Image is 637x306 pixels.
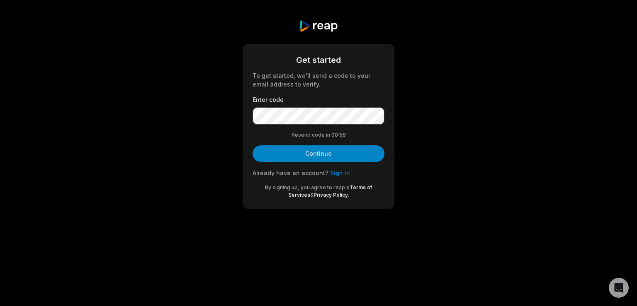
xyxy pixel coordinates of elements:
[314,192,348,198] a: Privacy Policy
[253,169,328,176] span: Already have an account?
[253,54,384,66] div: Get started
[288,184,372,198] a: Terms of Services
[330,169,350,176] a: Sign in
[265,184,350,190] span: By signing up, you agree to reap's
[253,131,384,139] div: Resend code in 00:
[299,20,338,32] img: reap
[310,192,314,198] span: &
[253,145,384,162] button: Continue
[253,71,384,89] div: To get started, we'll send a code to your email address to verify.
[609,278,629,298] div: Open Intercom Messenger
[348,192,349,198] span: .
[253,95,384,104] label: Enter code
[339,131,346,139] span: 58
